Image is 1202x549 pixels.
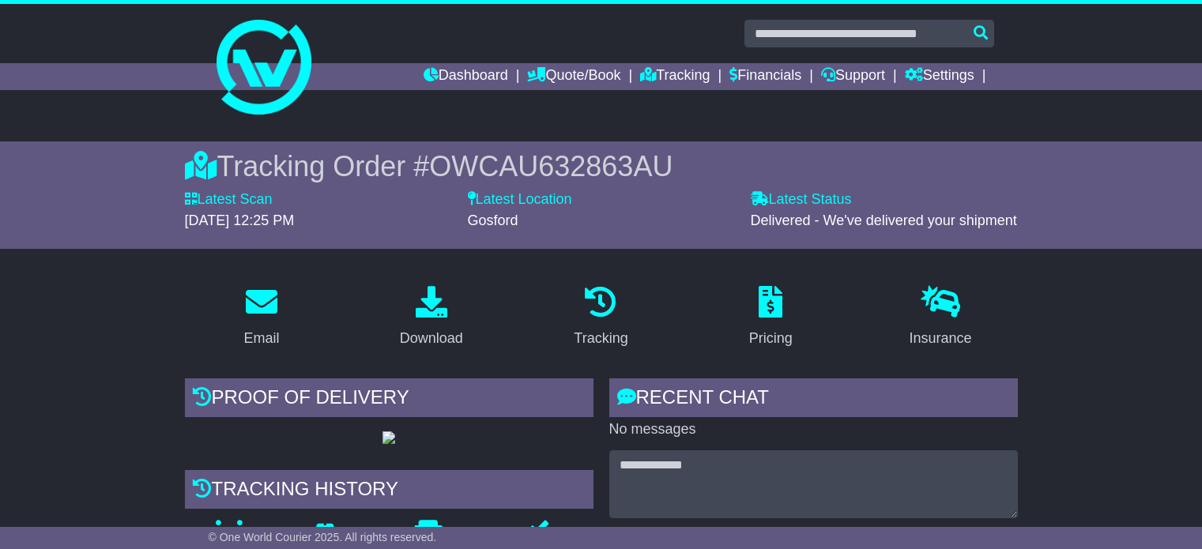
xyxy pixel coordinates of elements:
span: OWCAU632863AU [429,150,673,182]
div: Proof of Delivery [185,378,593,421]
div: Tracking Order # [185,149,1018,183]
label: Latest Scan [185,191,273,209]
a: Email [233,280,289,355]
img: GetPodImage [382,431,395,444]
a: Insurance [899,280,982,355]
div: RECENT CHAT [609,378,1018,421]
a: Tracking [640,63,710,90]
a: Financials [729,63,801,90]
div: Tracking [574,328,627,349]
span: [DATE] 12:25 PM [185,212,295,228]
a: Settings [905,63,974,90]
div: Tracking history [185,470,593,513]
span: © One World Courier 2025. All rights reserved. [209,531,437,543]
span: Delivered - We've delivered your shipment [751,212,1017,228]
label: Latest Location [468,191,572,209]
div: Insurance [910,328,972,349]
div: Pricing [749,328,793,349]
a: Tracking [563,280,638,355]
a: Dashboard [424,63,508,90]
label: Latest Status [751,191,852,209]
a: Support [821,63,885,90]
span: Gosford [468,212,518,228]
p: No messages [609,421,1018,438]
a: Download [390,280,473,355]
div: Email [243,328,279,349]
div: Download [400,328,463,349]
a: Pricing [739,280,803,355]
a: Quote/Book [527,63,620,90]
